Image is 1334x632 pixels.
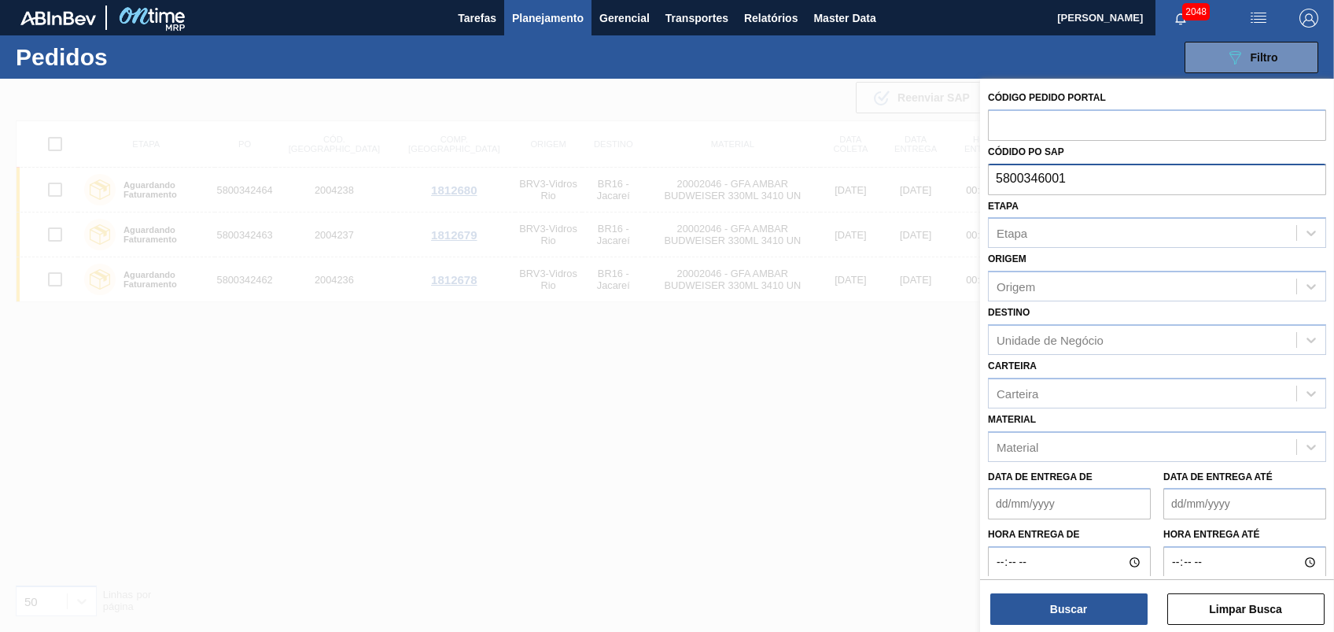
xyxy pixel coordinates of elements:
span: Transportes [665,9,728,28]
div: Material [997,440,1038,453]
div: Unidade de Negócio [997,333,1104,346]
img: userActions [1249,9,1268,28]
button: Notificações [1155,7,1206,29]
img: TNhmsLtSVTkK8tSr43FrP2fwEKptu5GPRR3wAAAABJRU5ErkJggg== [20,11,96,25]
h1: Pedidos [16,48,246,66]
input: dd/mm/yyyy [988,488,1151,519]
span: Filtro [1251,51,1278,64]
span: Gerencial [599,9,650,28]
label: Data de Entrega até [1163,471,1273,482]
div: Carteira [997,386,1038,400]
label: Código Pedido Portal [988,92,1106,103]
span: 2048 [1182,3,1210,20]
label: Códido PO SAP [988,146,1064,157]
label: Hora entrega até [1163,523,1326,546]
label: Material [988,414,1036,425]
span: Relatórios [744,9,798,28]
img: Logout [1299,9,1318,28]
label: Etapa [988,201,1019,212]
label: Carteira [988,360,1037,371]
span: Tarefas [458,9,496,28]
div: Origem [997,280,1035,294]
span: Master Data [813,9,875,28]
input: dd/mm/yyyy [1163,488,1326,519]
span: Planejamento [512,9,584,28]
label: Origem [988,253,1026,264]
label: Hora entrega de [988,523,1151,546]
label: Destino [988,307,1030,318]
label: Data de Entrega de [988,471,1093,482]
div: Etapa [997,227,1027,240]
button: Filtro [1185,42,1318,73]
